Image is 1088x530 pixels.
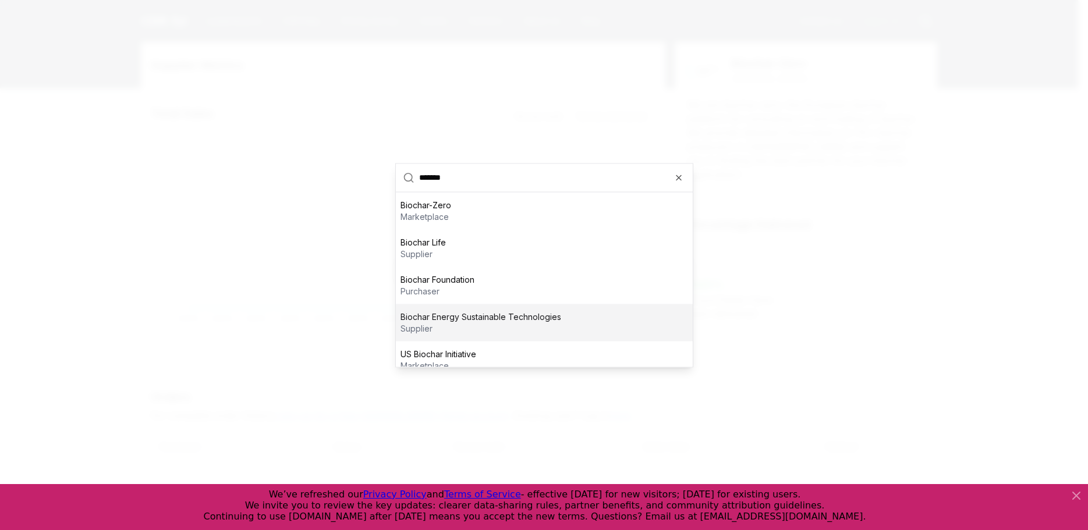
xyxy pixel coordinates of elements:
[401,311,561,322] p: Biochar Energy Sustainable Technologies
[401,348,476,360] p: US Biochar Initiative
[401,273,474,285] p: Biochar Foundation
[401,248,446,259] p: supplier
[401,211,451,222] p: marketplace
[401,285,474,297] p: purchaser
[401,322,561,334] p: supplier
[401,236,446,248] p: Biochar Life
[401,199,451,211] p: Biochar-Zero
[401,360,476,371] p: marketplace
